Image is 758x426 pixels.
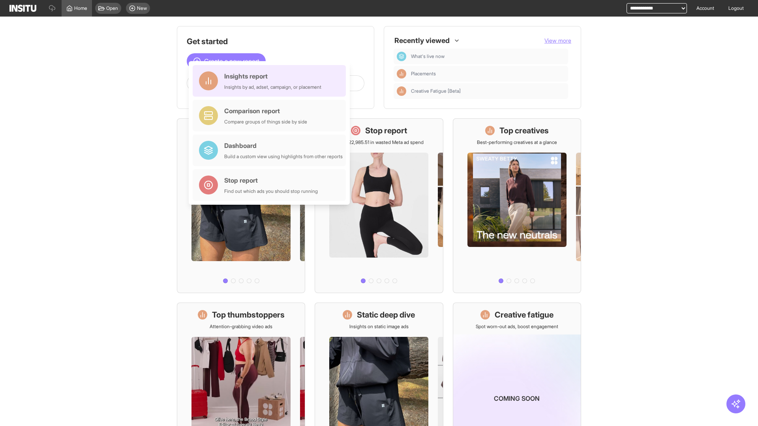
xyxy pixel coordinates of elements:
[315,118,443,293] a: Stop reportSave £22,985.51 in wasted Meta ad spend
[411,71,565,77] span: Placements
[499,125,549,136] h1: Top creatives
[9,5,36,12] img: Logo
[397,69,406,78] div: Insights
[74,5,87,11] span: Home
[224,153,343,160] div: Build a custom view using highlights from other reports
[544,37,571,45] button: View more
[187,53,266,69] button: Create a new report
[204,56,259,66] span: Create a new report
[224,141,343,150] div: Dashboard
[453,118,581,293] a: Top creativesBest-performing creatives at a glance
[544,37,571,44] span: View more
[224,84,321,90] div: Insights by ad, adset, campaign, or placement
[212,309,285,320] h1: Top thumbstoppers
[477,139,557,146] p: Best-performing creatives at a glance
[224,188,318,194] div: Find out which ads you should stop running
[365,125,407,136] h1: Stop report
[411,71,436,77] span: Placements
[397,86,406,96] div: Insights
[411,53,565,60] span: What's live now
[224,71,321,81] div: Insights report
[210,323,272,330] p: Attention-grabbing video ads
[224,176,318,185] div: Stop report
[411,88,565,94] span: Creative Fatigue [Beta]
[137,5,147,11] span: New
[334,139,424,146] p: Save £22,985.51 in wasted Meta ad spend
[177,118,305,293] a: What's live nowSee all active ads instantly
[411,88,461,94] span: Creative Fatigue [Beta]
[224,106,307,116] div: Comparison report
[187,36,364,47] h1: Get started
[106,5,118,11] span: Open
[357,309,415,320] h1: Static deep dive
[411,53,445,60] span: What's live now
[397,52,406,61] div: Dashboard
[349,323,409,330] p: Insights on static image ads
[224,119,307,125] div: Compare groups of things side by side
